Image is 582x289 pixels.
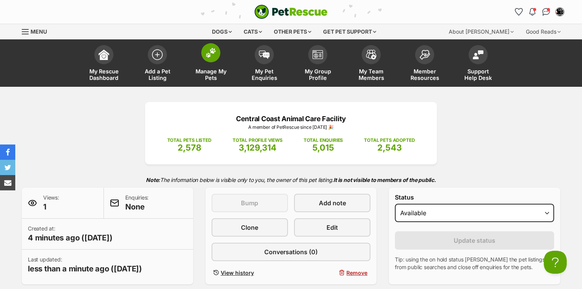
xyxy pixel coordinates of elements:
[291,41,344,87] a: My Group Profile
[461,68,495,81] span: Support Help Desk
[346,269,367,277] span: Remove
[238,24,267,39] div: Cats
[395,194,554,201] label: Status
[212,218,288,237] a: Clone
[377,143,402,153] span: 2,543
[395,256,554,271] p: Tip: using the on hold status [PERSON_NAME] the pet listings from public searches and close off e...
[443,24,519,39] div: About [PERSON_NAME]
[354,68,388,81] span: My Team Members
[22,172,560,188] p: The information below is visible only to you, the owner of this pet listing.
[77,41,131,87] a: My Rescue Dashboard
[304,137,343,144] p: TOTAL ENQUIRIES
[241,223,258,232] span: Clone
[212,194,288,212] button: Bump
[28,232,113,243] span: 4 minutes ago ([DATE])
[327,223,338,232] span: Edit
[28,263,142,274] span: less than a minute ago ([DATE])
[207,24,237,39] div: Dogs
[146,177,160,183] strong: Note:
[473,50,483,59] img: help-desk-icon-fdf02630f3aa405de69fd3d07c3f3aa587a6932b1a1747fa1d2bba05be0121f9.svg
[99,49,109,60] img: dashboard-icon-eb2f2d2d3e046f16d808141f083e7271f6b2e854fb5c12c21221c1fb7104beca.svg
[241,198,258,208] span: Bump
[529,8,535,16] img: notifications-46538b983faf8c2785f20acdc204bb7945ddae34d4c08c2a6579f10ce5e182be.svg
[364,137,415,144] p: TOTAL PETS ADOPTED
[419,50,430,60] img: member-resources-icon-8e73f808a243e03378d46382f2149f9095a855e16c252ad45f914b54edf8863c.svg
[157,114,425,124] p: Central Coast Animal Care Facility
[254,5,328,19] img: logo-cat-932fe2b9b8326f06289b0f2fb663e598f794de774fb13d1741a6617ecf9a85b4.svg
[451,41,505,87] a: Support Help Desk
[554,6,566,18] button: My account
[152,49,163,60] img: add-pet-listing-icon-0afa8454b4691262ce3f59096e99ab1cd57d4a30225e0717b998d2c9b9846f56.svg
[43,194,59,212] p: Views:
[140,68,175,81] span: Add a Pet Listing
[239,143,276,153] span: 3,129,314
[125,201,149,212] span: None
[301,68,335,81] span: My Group Profile
[407,68,442,81] span: Member Resources
[221,269,254,277] span: View history
[28,256,142,274] p: Last updated:
[542,8,550,16] img: chat-41dd97257d64d25036548639549fe6c8038ab92f7586957e7f3b1b290dea8141.svg
[212,267,288,278] a: View history
[22,24,52,38] a: Menu
[247,68,281,81] span: My Pet Enquiries
[178,143,201,153] span: 2,578
[184,41,238,87] a: Manage My Pets
[31,28,47,35] span: Menu
[319,198,346,208] span: Add note
[125,194,149,212] p: Enquiries:
[512,6,525,18] a: Favourites
[268,24,317,39] div: Other pets
[318,24,382,39] div: Get pet support
[194,68,228,81] span: Manage My Pets
[294,194,370,212] a: Add note
[512,6,566,18] ul: Account quick links
[254,5,328,19] a: PetRescue
[233,137,283,144] p: TOTAL PROFILE VIEWS
[294,267,370,278] button: Remove
[264,247,318,257] span: Conversations (0)
[157,124,425,131] p: A member of PetRescue since [DATE] 🎉
[312,143,334,153] span: 5,015
[28,225,113,243] p: Created at:
[43,201,59,212] span: 1
[521,24,566,39] div: Good Reads
[556,8,564,16] img: Deanna Walton profile pic
[333,177,436,183] strong: It is not visible to members of the public.
[238,41,291,87] a: My Pet Enquiries
[212,243,371,261] a: Conversations (0)
[312,50,323,59] img: group-profile-icon-3fa3cf56718a62981997c0bc7e787c4b2cf8bcc04b72c1350f741eb67cf2f40e.svg
[454,236,495,245] span: Update status
[167,137,212,144] p: TOTAL PETS LISTED
[131,41,184,87] a: Add a Pet Listing
[395,231,554,250] button: Update status
[526,6,538,18] button: Notifications
[540,6,552,18] a: Conversations
[366,50,377,60] img: team-members-icon-5396bd8760b3fe7c0b43da4ab00e1e3bb1a5d9ba89233759b79545d2d3fc5d0d.svg
[544,251,567,274] iframe: Help Scout Beacon - Open
[259,50,270,59] img: pet-enquiries-icon-7e3ad2cf08bfb03b45e93fb7055b45f3efa6380592205ae92323e6603595dc1f.svg
[205,48,216,58] img: manage-my-pets-icon-02211641906a0b7f246fdf0571729dbe1e7629f14944591b6c1af311fb30b64b.svg
[294,218,370,237] a: Edit
[87,68,121,81] span: My Rescue Dashboard
[398,41,451,87] a: Member Resources
[344,41,398,87] a: My Team Members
